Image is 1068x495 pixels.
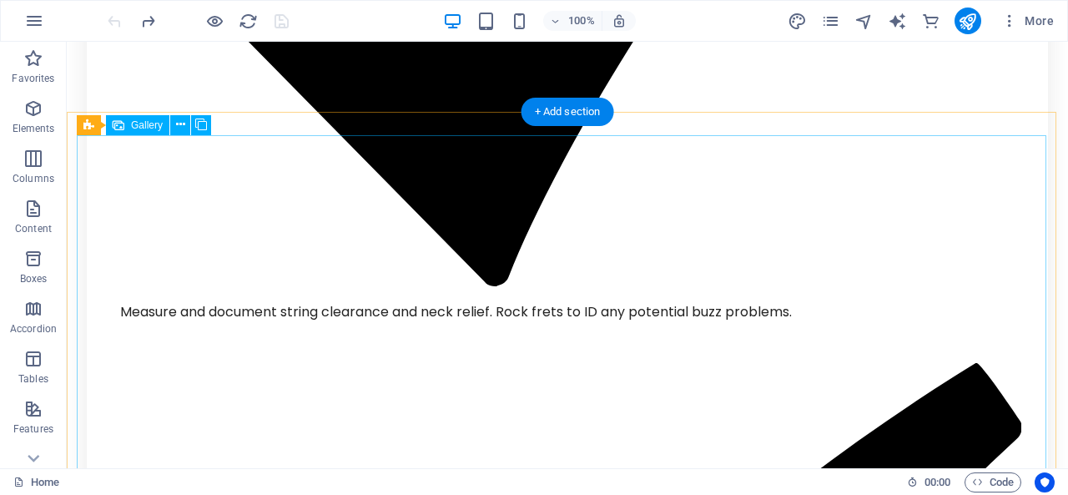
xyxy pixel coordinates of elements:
span: Code [972,472,1014,492]
a: Click to cancel selection. Double-click to open Pages [13,472,59,492]
p: Accordion [10,322,57,336]
p: Boxes [20,272,48,285]
p: Elements [13,122,55,135]
button: text_generator [888,11,908,31]
p: Tables [18,372,48,386]
p: Columns [13,172,54,185]
button: More [995,8,1060,34]
button: navigator [854,11,874,31]
button: Click here to leave preview mode and continue editing [204,11,224,31]
button: publish [955,8,981,34]
span: 00 00 [924,472,950,492]
h6: 100% [568,11,595,31]
span: More [1001,13,1054,29]
button: redo [138,11,158,31]
div: + Add section [521,98,614,126]
i: Pages (Ctrl+Alt+S) [821,12,840,31]
i: On resize automatically adjust zoom level to fit chosen device. [612,13,627,28]
button: commerce [921,11,941,31]
button: Code [965,472,1021,492]
button: reload [238,11,258,31]
p: Features [13,422,53,436]
p: Content [15,222,52,235]
span: : [936,476,939,488]
i: Publish [958,12,977,31]
i: Redo: Duplicate elements (Ctrl+Y, ⌘+Y) [139,12,158,31]
p: Favorites [12,72,54,85]
i: Design (Ctrl+Alt+Y) [788,12,807,31]
button: Usercentrics [1035,472,1055,492]
i: Commerce [921,12,940,31]
i: AI Writer [888,12,907,31]
button: 100% [543,11,602,31]
button: design [788,11,808,31]
button: pages [821,11,841,31]
i: Navigator [854,12,874,31]
i: Reload page [239,12,258,31]
span: Gallery [131,120,163,130]
h6: Session time [907,472,951,492]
